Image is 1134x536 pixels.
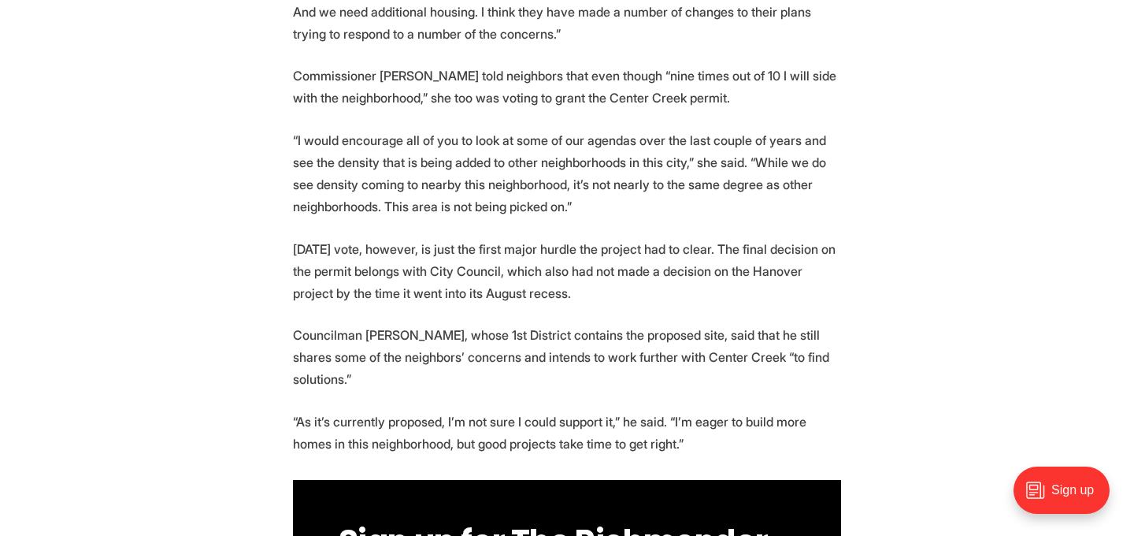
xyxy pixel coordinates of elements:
[293,238,841,304] p: [DATE] vote, however, is just the first major hurdle the project had to clear. The final decision...
[1000,459,1134,536] iframe: portal-trigger
[293,65,841,109] p: Commissioner [PERSON_NAME] told neighbors that even though “nine times out of 10 I will side with...
[293,411,841,455] p: “As it’s currently proposed, I’m not sure I could support it,” he said. “I’m eager to build more ...
[293,129,841,218] p: “I would encourage all of you to look at some of our agendas over the last couple of years and se...
[293,324,841,390] p: Councilman [PERSON_NAME], whose 1st District contains the proposed site, said that he still share...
